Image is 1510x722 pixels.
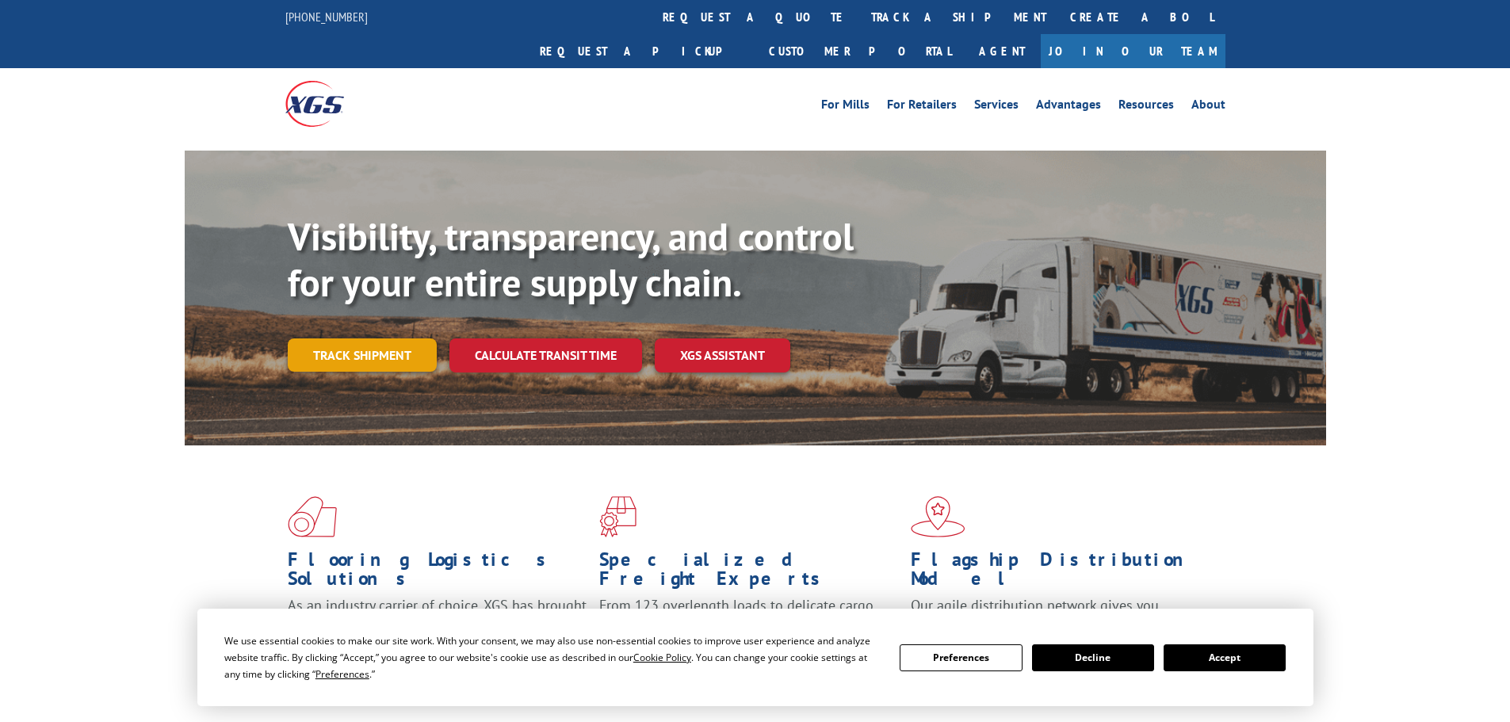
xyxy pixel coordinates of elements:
[288,212,854,307] b: Visibility, transparency, and control for your entire supply chain.
[1041,34,1225,68] a: Join Our Team
[757,34,963,68] a: Customer Portal
[911,496,965,537] img: xgs-icon-flagship-distribution-model-red
[1118,98,1174,116] a: Resources
[197,609,1313,706] div: Cookie Consent Prompt
[887,98,957,116] a: For Retailers
[900,644,1022,671] button: Preferences
[1036,98,1101,116] a: Advantages
[528,34,757,68] a: Request a pickup
[288,550,587,596] h1: Flooring Logistics Solutions
[288,596,587,652] span: As an industry carrier of choice, XGS has brought innovation and dedication to flooring logistics...
[1032,644,1154,671] button: Decline
[285,9,368,25] a: [PHONE_NUMBER]
[599,550,899,596] h1: Specialized Freight Experts
[224,632,881,682] div: We use essential cookies to make our site work. With your consent, we may also use non-essential ...
[288,496,337,537] img: xgs-icon-total-supply-chain-intelligence-red
[974,98,1019,116] a: Services
[821,98,870,116] a: For Mills
[963,34,1041,68] a: Agent
[911,550,1210,596] h1: Flagship Distribution Model
[315,667,369,681] span: Preferences
[655,338,790,372] a: XGS ASSISTANT
[599,596,899,667] p: From 123 overlength loads to delicate cargo, our experienced staff knows the best way to move you...
[633,651,691,664] span: Cookie Policy
[449,338,642,372] a: Calculate transit time
[911,596,1202,633] span: Our agile distribution network gives you nationwide inventory management on demand.
[1164,644,1286,671] button: Accept
[288,338,437,372] a: Track shipment
[1191,98,1225,116] a: About
[599,496,636,537] img: xgs-icon-focused-on-flooring-red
